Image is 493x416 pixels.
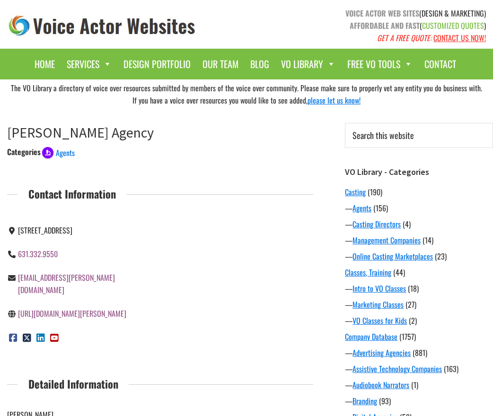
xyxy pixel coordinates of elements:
[308,95,361,106] a: please let us know!
[352,202,371,214] a: Agents
[18,248,58,260] a: 631.332.9550
[48,331,60,343] a: YouTube
[345,379,493,390] div: —
[18,272,115,295] a: [EMAIL_ADDRESS][PERSON_NAME][DOMAIN_NAME]
[352,234,421,246] a: Management Companies
[422,20,484,31] span: CUSTOMIZED QUOTES
[352,218,401,230] a: Casting Directors
[420,53,461,75] a: Contact
[352,395,377,407] a: Branding
[345,251,493,262] div: —
[345,202,493,214] div: —
[7,13,197,38] img: voice_actor_websites_logo
[345,186,366,198] a: Casting
[198,53,243,75] a: Our Team
[352,283,406,294] a: Intro to VO Classes
[345,8,419,19] strong: VOICE ACTOR WEB SITES
[345,331,397,342] a: Company Database
[352,251,433,262] a: Online Casting Marketplaces
[403,218,411,230] span: (4)
[409,315,417,326] span: (2)
[373,202,388,214] span: (156)
[411,379,418,390] span: (1)
[30,53,60,75] a: Home
[7,146,41,157] div: Categories
[345,347,493,358] div: —
[350,20,420,31] strong: AFFORDABLE AND FAST
[345,283,493,294] div: —
[345,395,493,407] div: —
[352,315,407,326] a: VO Classes for Kids
[413,347,427,358] span: (881)
[345,218,493,230] div: —
[352,379,409,390] a: Audiobook Narrators
[343,53,417,75] a: Free VO Tools
[423,234,433,246] span: (14)
[18,225,72,236] span: [STREET_ADDRESS]
[377,32,431,43] em: GET A FREE QUOTE:
[352,299,404,310] a: Marketing Classes
[352,363,442,374] a: Assistive Technology Companies
[345,234,493,246] div: —
[405,299,416,310] span: (27)
[345,299,493,310] div: —
[18,308,126,319] a: [URL][DOMAIN_NAME][PERSON_NAME]
[254,7,486,44] p: (DESIGN & MARKETING) ( )
[18,185,126,202] span: Contact Information
[408,283,419,294] span: (18)
[345,167,493,177] h3: VO Library - Categories
[276,53,340,75] a: VO Library
[35,331,46,343] a: LinkedIn
[7,124,313,141] h1: [PERSON_NAME] Agency
[433,32,486,43] a: CONTACT US NOW!
[444,363,458,374] span: (163)
[345,315,493,326] div: —
[393,267,405,278] span: (44)
[399,331,416,342] span: (1757)
[345,267,391,278] a: Classes, Training
[352,347,411,358] a: Advertising Agencies
[345,123,493,148] input: Search this website
[42,146,75,157] a: Agents
[18,375,129,392] span: Detailed Information
[119,53,195,75] a: Design Portfolio
[435,251,447,262] span: (23)
[368,186,382,198] span: (190)
[56,147,75,158] span: Agents
[21,331,33,343] a: X (Twitter)
[379,395,391,407] span: (93)
[345,363,493,374] div: —
[62,53,116,75] a: Services
[7,331,19,343] a: Facebook
[246,53,274,75] a: Blog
